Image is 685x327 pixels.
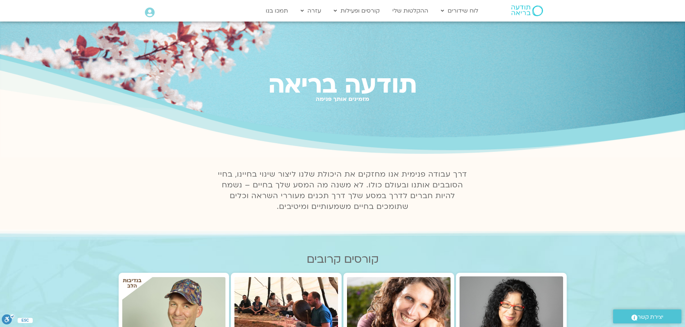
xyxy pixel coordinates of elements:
[437,4,482,18] a: לוח שידורים
[297,4,325,18] a: עזרה
[330,4,383,18] a: קורסים ופעילות
[613,309,681,323] a: יצירת קשר
[511,5,543,16] img: תודעה בריאה
[389,4,432,18] a: ההקלטות שלי
[119,253,567,266] h2: קורסים קרובים
[214,169,471,212] p: דרך עבודה פנימית אנו מחזקים את היכולת שלנו ליצור שינוי בחיינו, בחיי הסובבים אותנו ובעולם כולו. לא...
[262,4,292,18] a: תמכו בנו
[638,312,663,322] span: יצירת קשר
